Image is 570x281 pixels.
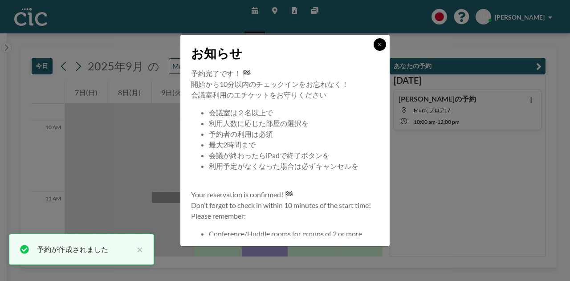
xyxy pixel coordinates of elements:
span: 利用予定がなくなった場合は必ずキャンセルを [209,162,358,170]
span: 予約完了です！ 🏁 [191,69,251,77]
span: 会議室は２名以上で [209,108,273,117]
span: 開始から10分以内のチェックインをお忘れなく！ [191,80,349,88]
span: Don’t forget to check in within 10 minutes of the start time! [191,201,371,209]
span: 予約者の利用は必須 [209,130,273,138]
span: 利用人数に応じた部屋の選択を [209,119,309,127]
button: close [132,244,143,255]
span: Conference/Huddle rooms for groups of 2 or more [209,229,362,238]
span: Your reservation is confirmed! 🏁 [191,190,293,199]
span: 会議が終わったらiPadで終了ボタンを [209,151,330,159]
span: お知らせ [191,45,242,61]
div: 予約が作成されました [37,244,132,255]
span: 最大2時間まで [209,140,256,149]
span: Please remember: [191,212,246,220]
span: 会議室利用のエチケットをお守りください [191,90,326,99]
